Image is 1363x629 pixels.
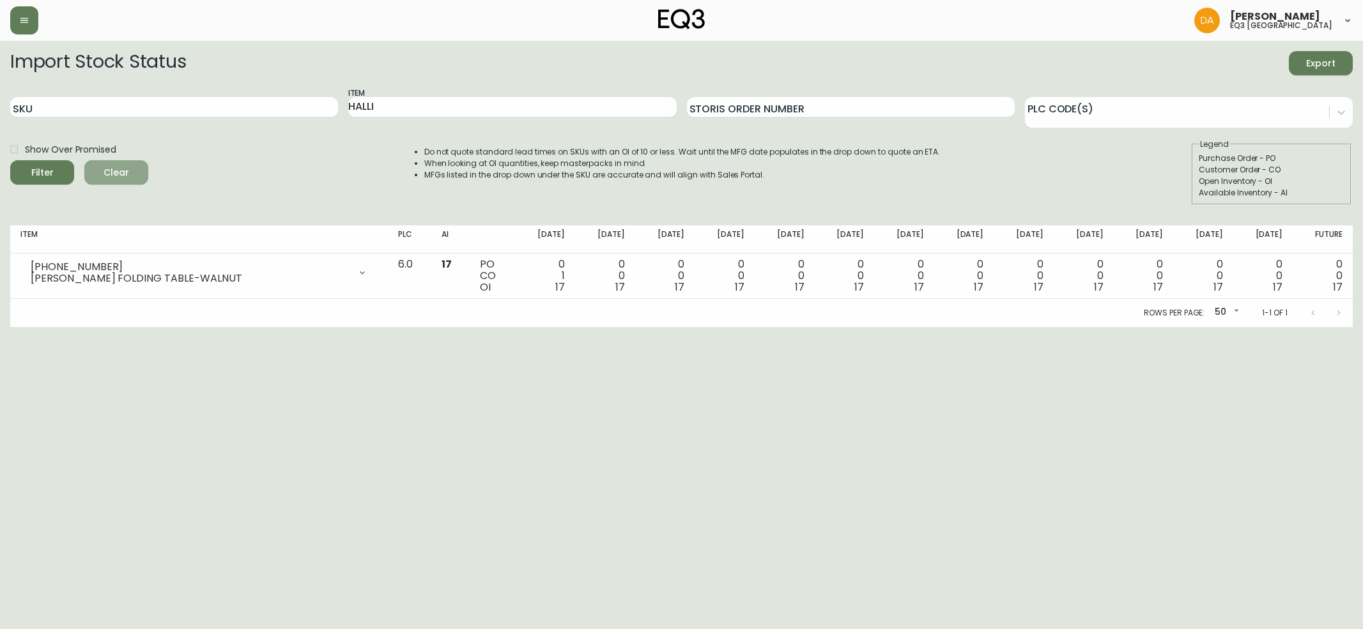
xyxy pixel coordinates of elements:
[1289,51,1353,75] button: Export
[1199,176,1344,187] div: Open Inventory - OI
[825,259,865,293] div: 0 0
[1064,259,1104,293] div: 0 0
[575,225,635,254] th: [DATE]
[1333,280,1343,294] span: 17
[1299,56,1343,72] span: Export
[944,259,984,293] div: 0 0
[1230,22,1332,29] h5: eq3 [GEOGRAPHIC_DATA]
[526,259,566,293] div: 0 1
[31,261,350,273] div: [PHONE_NUMBER]
[1199,139,1230,150] legend: Legend
[1199,153,1344,164] div: Purchase Order - PO
[994,225,1054,254] th: [DATE]
[658,9,705,29] img: logo
[388,254,432,299] td: 6.0
[585,259,625,293] div: 0 0
[1273,280,1282,294] span: 17
[1230,11,1320,22] span: [PERSON_NAME]
[10,225,388,254] th: Item
[10,160,74,185] button: Filter
[735,280,744,294] span: 17
[424,146,941,158] li: Do not quote standard lead times on SKUs with an OI of 10 or less. Wait until the MFG date popula...
[480,280,491,294] span: OI
[1213,280,1223,294] span: 17
[424,158,941,169] li: When looking at OI quantities, keep masterpacks in mind.
[1194,8,1220,33] img: dd1a7e8db21a0ac8adbf82b84ca05374
[645,259,685,293] div: 0 0
[1199,187,1344,199] div: Available Inventory - AI
[1244,259,1283,293] div: 0 0
[1144,307,1205,319] p: Rows per page:
[854,280,864,294] span: 17
[1173,225,1233,254] th: [DATE]
[1199,164,1344,176] div: Customer Order - CO
[1293,225,1353,254] th: Future
[1094,280,1104,294] span: 17
[84,160,148,185] button: Clear
[10,51,186,75] h2: Import Stock Status
[635,225,695,254] th: [DATE]
[815,225,875,254] th: [DATE]
[1004,259,1043,293] div: 0 0
[795,280,805,294] span: 17
[388,225,432,254] th: PLC
[755,225,815,254] th: [DATE]
[615,280,625,294] span: 17
[884,259,924,293] div: 0 0
[31,165,54,181] div: Filter
[95,165,138,181] span: Clear
[705,259,744,293] div: 0 0
[431,225,470,254] th: AI
[20,259,378,287] div: [PHONE_NUMBER][PERSON_NAME] FOLDING TABLE-WALNUT
[914,280,924,294] span: 17
[1054,225,1114,254] th: [DATE]
[1124,259,1164,293] div: 0 0
[765,259,805,293] div: 0 0
[480,259,505,293] div: PO CO
[974,280,983,294] span: 17
[1262,307,1288,319] p: 1-1 of 1
[424,169,941,181] li: MFGs listed in the drop down under the SKU are accurate and will align with Sales Portal.
[1034,280,1043,294] span: 17
[25,143,116,156] span: Show Over Promised
[874,225,934,254] th: [DATE]
[934,225,994,254] th: [DATE]
[1233,225,1293,254] th: [DATE]
[516,225,576,254] th: [DATE]
[675,280,684,294] span: 17
[442,257,452,271] span: 17
[1114,225,1174,254] th: [DATE]
[1303,259,1343,293] div: 0 0
[555,280,565,294] span: 17
[1183,259,1223,293] div: 0 0
[1210,302,1242,323] div: 50
[695,225,755,254] th: [DATE]
[31,273,350,284] div: [PERSON_NAME] FOLDING TABLE-WALNUT
[1153,280,1163,294] span: 17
